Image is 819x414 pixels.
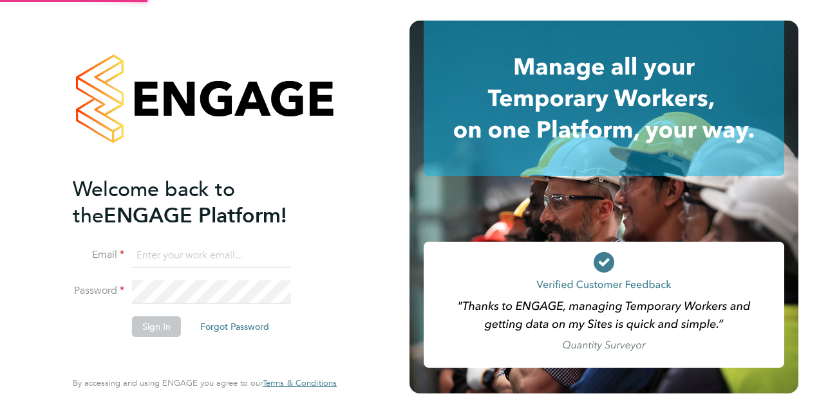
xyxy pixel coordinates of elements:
[73,377,337,388] span: By accessing and using ENGAGE you agree to our
[73,248,124,262] label: Email
[263,378,337,388] a: Terms & Conditions
[190,316,279,337] button: Forgot Password
[73,176,324,229] h2: ENGAGE Platform!
[73,284,124,298] label: Password
[132,316,181,337] button: Sign In
[73,177,235,228] span: Welcome back to the
[132,244,291,267] input: Enter your work email...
